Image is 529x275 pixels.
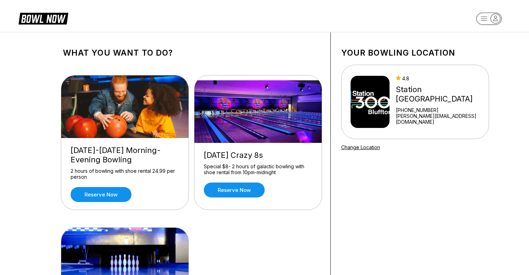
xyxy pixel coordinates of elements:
div: [DATE] Crazy 8s [204,151,312,160]
img: Thursday Crazy 8s [194,80,322,143]
img: Friday-Sunday Morning-Evening Bowling [61,75,189,138]
div: [PHONE_NUMBER] [396,107,486,113]
h1: What you want to do? [63,48,320,58]
a: Reserve now [71,187,131,202]
div: Special $8- 2 hours of galactic bowling with shoe rental from 10pm-midnight [204,163,312,176]
a: Change Location [341,144,380,150]
a: Reserve now [204,183,265,197]
div: 4.8 [396,75,486,81]
a: [PERSON_NAME][EMAIL_ADDRESS][DOMAIN_NAME] [396,113,486,125]
div: [DATE]-[DATE] Morning-Evening Bowling [71,146,179,164]
div: Station [GEOGRAPHIC_DATA] [396,85,486,104]
img: Station 300 Bluffton [351,76,390,128]
div: 2 hours of bowling with shoe rental 24.99 per person [71,168,179,180]
h1: Your bowling location [341,48,489,58]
